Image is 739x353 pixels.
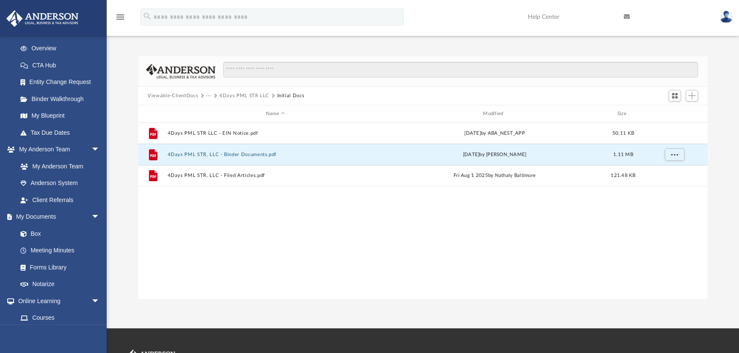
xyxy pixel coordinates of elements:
[665,148,684,161] button: More options
[12,310,108,327] a: Courses
[138,122,707,299] div: grid
[115,12,125,22] i: menu
[12,175,108,192] a: Anderson System
[12,57,113,74] a: CTA Hub
[644,110,704,118] div: id
[91,141,108,159] span: arrow_drop_down
[612,131,634,136] span: 50.11 KB
[669,90,681,102] button: Switch to Grid View
[219,92,269,100] button: 4Days PML STR LLC
[12,259,104,276] a: Forms Library
[142,110,163,118] div: id
[148,92,198,100] button: Viewable-ClientDocs
[12,242,108,259] a: Meeting Minutes
[143,12,152,21] i: search
[686,90,698,102] button: Add
[720,11,733,23] img: User Pic
[91,208,108,226] span: arrow_drop_down
[12,90,113,107] a: Binder Walkthrough
[12,107,108,124] a: My Blueprint
[12,225,104,242] a: Box
[611,173,635,178] span: 121.48 KB
[12,40,113,57] a: Overview
[6,141,108,158] a: My Anderson Teamarrow_drop_down
[91,292,108,310] span: arrow_drop_down
[12,124,113,141] a: Tax Due Dates
[387,130,602,137] div: [DATE] by ABA_NEST_APP
[115,16,125,22] a: menu
[12,191,108,208] a: Client Referrals
[606,110,640,118] div: Size
[613,152,633,157] span: 1.11 MB
[167,110,383,118] div: Name
[6,208,108,226] a: My Documentsarrow_drop_down
[387,151,602,159] div: [DATE] by [PERSON_NAME]
[4,10,81,27] img: Anderson Advisors Platinum Portal
[12,276,108,293] a: Notarize
[223,62,698,78] input: Search files and folders
[206,92,212,100] button: ···
[387,172,602,179] div: Fri Aug 1 2025 by Nathaly Baltimore
[168,152,383,157] button: 4Days PML STR, LLC - Binder Documents.pdf
[12,74,113,91] a: Entity Change Request
[387,110,602,118] div: Modified
[12,158,104,175] a: My Anderson Team
[277,92,304,100] button: Initial Docs
[168,173,383,178] button: 4Days PML STR, LLC - Filed Articles.pdf
[168,130,383,136] button: 4Days PML STR LLC - EIN Notice.pdf
[6,292,108,310] a: Online Learningarrow_drop_down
